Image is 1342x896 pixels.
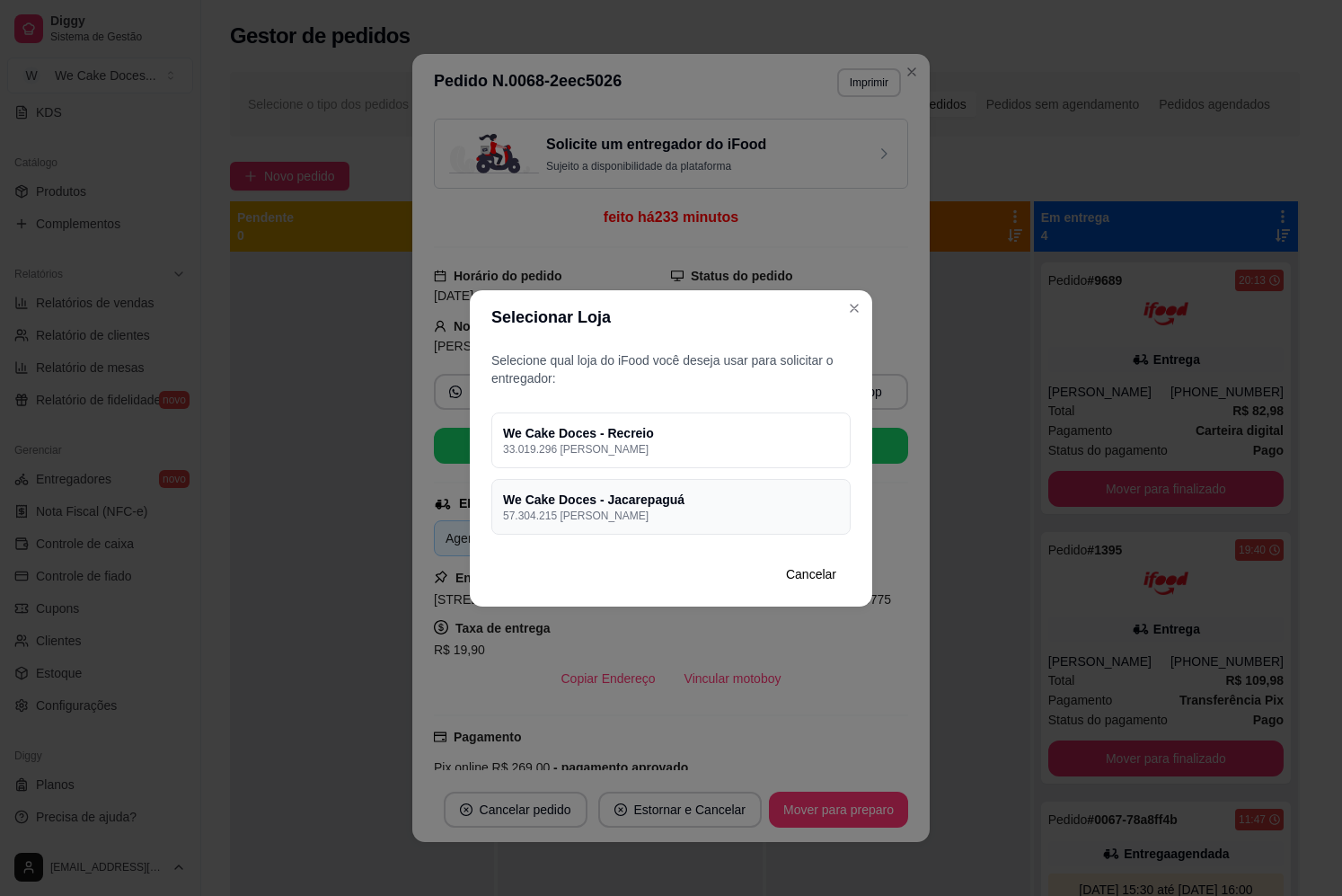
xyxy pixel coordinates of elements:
[503,442,839,457] p: 33.019.296 [PERSON_NAME]
[470,290,872,344] header: Selecionar Loja
[491,351,851,387] p: Selecione qual loja do iFood você deseja usar para solicitar o entregador:
[840,294,869,323] button: Close
[772,556,851,592] button: Cancelar
[503,509,839,523] p: 57.304.215 [PERSON_NAME]
[503,424,839,442] h4: We Cake Doces - Recreio
[503,491,839,509] h4: We Cake Doces - Jacarepaguá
